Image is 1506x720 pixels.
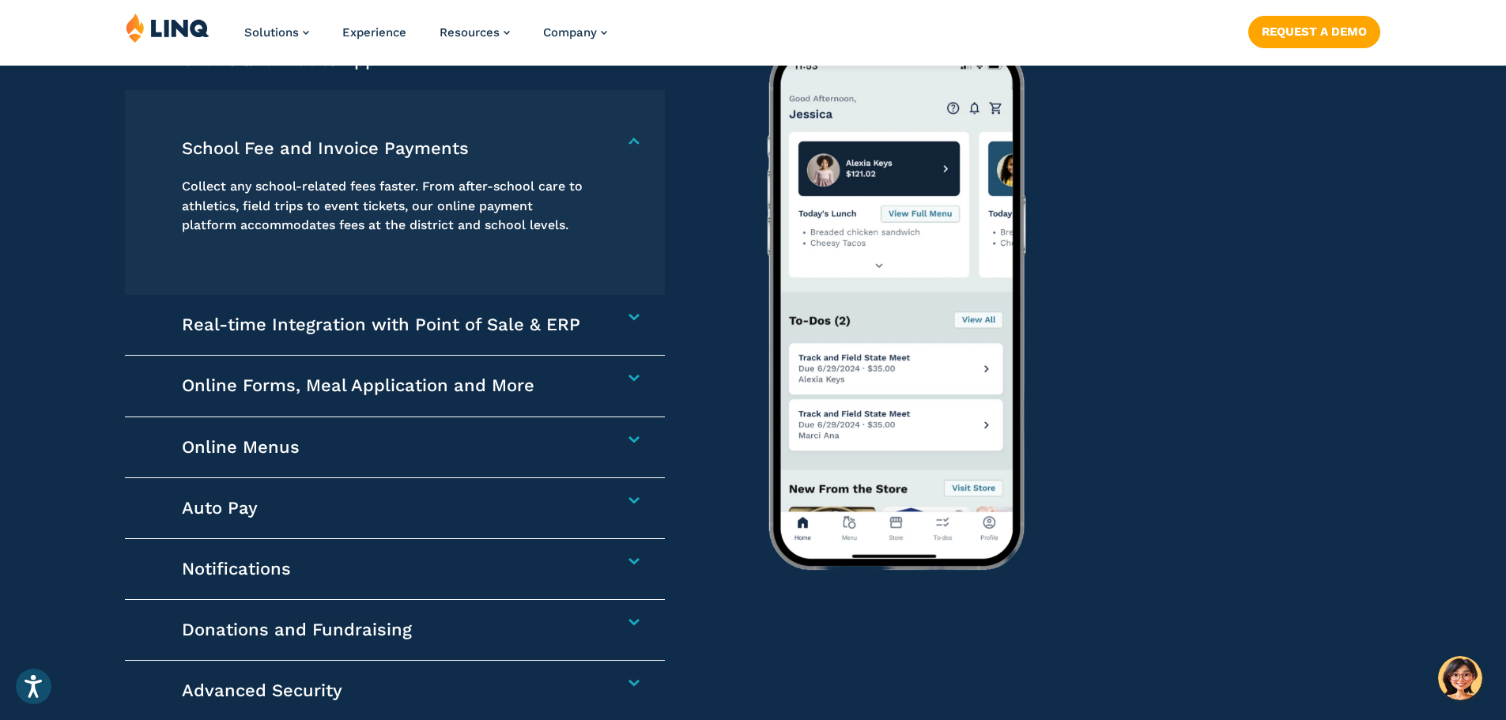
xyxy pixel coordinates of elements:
[182,436,591,458] h4: Online Menus
[244,25,309,40] a: Solutions
[342,25,406,40] a: Experience
[182,375,591,397] h4: Online Forms, Meal Application and More
[1248,16,1380,47] a: Request a Demo
[543,25,607,40] a: Company
[182,619,591,641] h4: Donations and Fundraising
[1248,13,1380,47] nav: Button Navigation
[126,13,209,43] img: LINQ | K‑12 Software
[182,177,591,235] p: Collect any school-related fees faster. From after-school care to athletics, field trips to event...
[440,25,510,40] a: Resources
[182,680,591,702] h4: Advanced Security
[182,497,591,519] h4: Auto Pay
[182,314,591,336] h4: Real-time Integration with Point of Sale & ERP
[543,25,597,40] span: Company
[182,138,591,160] h4: School Fee and Invoice Payments
[1438,656,1482,700] button: Hello, have a question? Let’s chat.
[440,25,500,40] span: Resources
[244,25,299,40] span: Solutions
[182,558,591,580] h4: Notifications
[244,13,607,65] nav: Primary Navigation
